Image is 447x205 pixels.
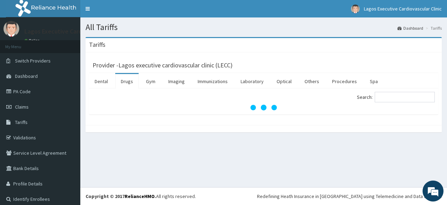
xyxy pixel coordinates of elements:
li: Tariffs [424,25,442,31]
strong: Copyright © 2017 . [86,193,156,199]
a: Laboratory [235,74,269,89]
p: Lagos Executive Cardiovascular Clinic [24,28,125,35]
input: Search: [375,92,435,102]
a: Imaging [163,74,190,89]
h3: Provider - Lagos executive cardiovascular clinic (LECC) [93,62,233,68]
span: Switch Providers [15,58,51,64]
a: Others [299,74,325,89]
span: Dashboard [15,73,38,79]
span: Claims [15,104,29,110]
h1: All Tariffs [86,23,442,32]
a: Optical [271,74,297,89]
img: User Image [3,21,19,37]
a: Online [24,38,41,43]
a: Procedures [327,74,362,89]
a: Gym [140,74,161,89]
span: Lagos Executive Cardiovascular Clinic [364,6,442,12]
a: Drugs [115,74,139,89]
a: Dental [89,74,113,89]
a: Immunizations [192,74,233,89]
div: Redefining Heath Insurance in [GEOGRAPHIC_DATA] using Telemedicine and Data Science! [257,193,442,200]
a: Dashboard [397,25,423,31]
svg: audio-loading [250,94,278,122]
a: RelianceHMO [125,193,155,199]
span: Tariffs [15,119,28,125]
h3: Tariffs [89,42,105,48]
footer: All rights reserved. [80,187,447,205]
img: User Image [351,5,360,13]
label: Search: [357,92,435,102]
a: Spa [364,74,383,89]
